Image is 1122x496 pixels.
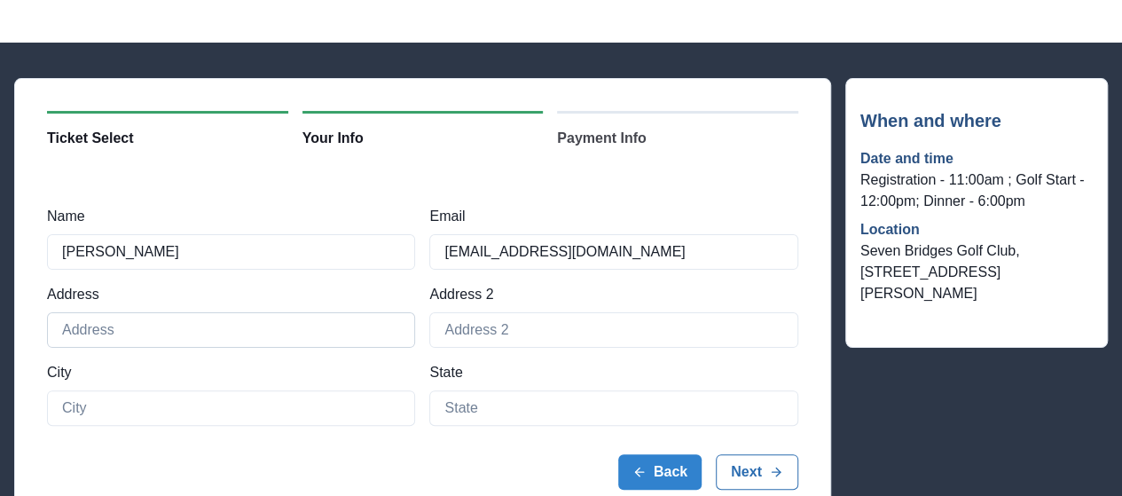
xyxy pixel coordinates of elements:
[618,454,702,490] button: Back
[47,234,415,270] input: Name
[47,390,415,426] input: City
[860,107,1093,134] p: When and where
[860,219,1093,240] p: Location
[429,284,787,305] label: Address 2
[47,206,404,227] label: Name
[429,312,797,348] input: Address 2
[47,312,415,348] input: Address
[47,128,134,149] span: Ticket Select
[47,362,404,383] label: City
[716,454,798,490] button: Next
[429,234,797,270] input: Email
[429,390,797,426] input: State
[557,128,646,149] span: Payment Info
[860,240,1093,304] p: Seven Bridges Golf Club, [STREET_ADDRESS][PERSON_NAME]
[860,148,1093,169] p: Date and time
[429,206,787,227] label: Email
[47,284,404,305] label: Address
[860,169,1093,212] p: Registration - 11:00am ; Golf Start - 12:00pm; Dinner - 6:00pm
[302,128,364,149] span: Your Info
[429,362,787,383] label: State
